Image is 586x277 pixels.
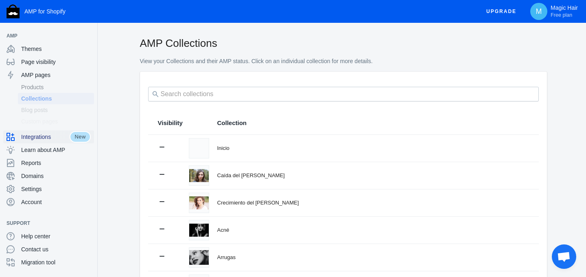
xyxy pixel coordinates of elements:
[217,171,529,180] div: Caída del [PERSON_NAME]
[480,4,523,19] button: Upgrade
[21,172,91,180] span: Domains
[21,106,91,114] span: Blog posts
[552,244,576,269] div: Chat abierto
[189,196,209,209] img: belleza_by_caro_productos_para_cabello_cosmeticos_cremas_tratamiento_crecimiento_anticaida_alopec...
[140,57,547,66] p: View your Collections and their AMP status. Click on an individual collection for more details.
[24,8,66,15] span: AMP for Shopify
[3,196,94,209] a: Account
[217,253,529,262] div: Arrugas
[3,256,94,269] a: Migration tool
[189,224,209,237] img: belleza_by_caro_productos_para_cabello_cosmeticos_cremas_tratamiento_crecimiento_anticaida_alopec...
[21,83,91,91] span: Products
[21,185,91,193] span: Settings
[148,87,539,101] input: Search collections
[551,12,572,18] span: Free plan
[7,32,83,40] span: AMP
[21,71,91,79] span: AMP pages
[7,4,20,18] img: Shop Sheriff Logo
[217,144,529,152] div: Inicio
[18,116,94,127] a: Custom pages
[21,232,91,240] span: Help center
[18,104,94,116] a: Blog posts
[7,219,83,227] span: Support
[21,58,91,66] span: Page visibility
[535,7,543,15] span: M
[21,245,91,253] span: Contact us
[3,182,94,196] a: Settings
[21,45,91,53] span: Themes
[217,119,247,127] span: Collection
[21,133,70,141] span: Integrations
[21,258,91,266] span: Migration tool
[18,93,94,104] a: Collections
[3,68,94,81] a: AMP pages
[3,130,94,143] a: IntegrationsNew
[3,143,94,156] a: Learn about AMP
[21,117,91,125] span: Custom pages
[70,131,91,143] span: New
[486,4,516,19] span: Upgrade
[21,198,91,206] span: Account
[3,243,94,256] a: Contact us
[3,55,94,68] a: Page visibility
[189,250,209,265] img: belleza_by_caro_productos_para_cabello_cosmeticos_cremas_tratamiento_crecimiento_anticaida_alopec...
[21,159,91,167] span: Reports
[217,199,529,207] div: Crecimiento del [PERSON_NAME]
[83,34,96,37] button: Add a sales channel
[18,81,94,93] a: Products
[189,169,209,182] img: belleza_by_caro_productos_para_cabello_cosmeticos_cremas_tratamiento_crecimiento_anticaida_alopec...
[158,119,183,127] span: Visibility
[3,156,94,169] a: Reports
[3,42,94,55] a: Themes
[551,4,578,18] p: Magic Hair
[83,222,96,225] button: Add a sales channel
[140,36,547,51] h2: AMP Collections
[217,226,529,234] div: Acné
[3,169,94,182] a: Domains
[21,146,91,154] span: Learn about AMP
[21,95,91,103] span: Collections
